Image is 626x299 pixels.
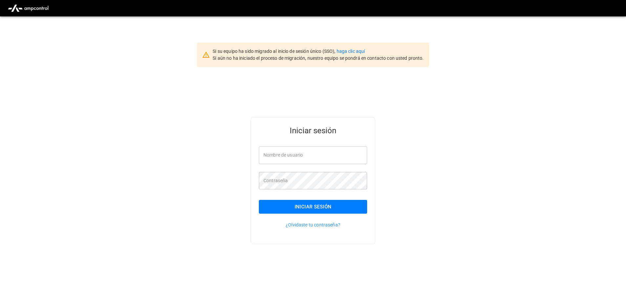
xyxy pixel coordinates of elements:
p: ¿Olvidaste tu contraseña? [259,222,367,228]
h5: Iniciar sesión [259,125,367,136]
span: Si su equipo ha sido migrado al inicio de sesión único (SSO), [213,49,336,54]
span: Si aún no ha iniciado el proceso de migración, nuestro equipo se pondrá en contacto con usted pro... [213,55,424,61]
img: ampcontrol.io logo [5,2,51,14]
button: Iniciar sesión [259,200,367,214]
a: haga clic aquí [337,49,365,54]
